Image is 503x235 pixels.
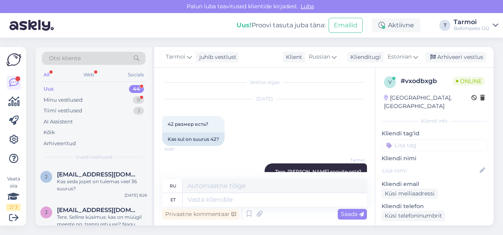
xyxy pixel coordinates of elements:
span: Saada [341,210,364,218]
span: Tarmoi [166,53,185,61]
p: Kliendi telefon [382,202,487,210]
div: Tiimi vestlused [43,107,82,115]
div: Arhiveeri vestlus [425,52,486,63]
p: Kliendi email [382,180,487,188]
div: Tarmoi [454,19,490,25]
div: Kas sul on suurus 42? [162,133,225,146]
span: janamottus@gmail.com [57,171,139,178]
p: Kliendi nimi [382,154,487,163]
div: 44 [129,85,144,93]
div: [DATE] 8:26 [125,192,147,198]
div: T [439,20,450,31]
p: Klienditeekond [382,224,487,233]
div: All [42,70,51,80]
div: 9 [133,96,144,104]
span: Russian [309,53,330,61]
div: Socials [126,70,146,80]
span: j [45,174,47,180]
span: Online [453,77,485,85]
span: Tere, [PERSON_NAME] soovite osta? [275,169,361,174]
div: Kas seda jopet on tulemas veel 36 suurus? [57,178,147,192]
span: Uued vestlused [76,154,112,161]
span: j [45,209,47,215]
div: Tere. Selline küsimus: kas on müügil meeste nn. trenni retuuse? Nagu liibukad, et ilusti ümber ja... [57,214,147,228]
div: AI Assistent [43,118,73,126]
div: ru [170,179,176,193]
div: Klienditugi [347,53,381,61]
div: Kõik [43,129,55,136]
div: [DATE] [162,95,367,102]
b: Uus! [236,21,251,29]
div: Privaatne kommentaar [162,209,239,220]
a: TarmoiBaltimpeks OÜ [454,19,498,32]
div: # vxodbxgb [401,76,453,86]
div: Vaata siia [6,175,21,211]
span: Otsi kliente [49,54,81,63]
div: Kliendi info [382,117,487,125]
div: 2 / 3 [6,204,21,211]
button: Emailid [329,18,363,33]
span: Luba [298,3,316,10]
span: Estonian [388,53,412,61]
div: [GEOGRAPHIC_DATA], [GEOGRAPHIC_DATA] [384,94,471,110]
span: Tarmoi [335,157,365,163]
div: Klient [283,53,302,61]
div: Vestlus algas [162,79,367,86]
span: 10:57 [165,146,194,152]
span: juulika.laanaru@mail.ee [57,207,139,214]
div: Baltimpeks OÜ [454,25,490,32]
div: Küsi telefoninumbrit [382,210,445,221]
input: Lisa tag [382,139,487,151]
div: 3 [133,107,144,115]
div: Uus [43,85,54,93]
span: v [388,79,391,85]
input: Lisa nimi [382,166,478,175]
div: juhib vestlust [196,53,236,61]
span: 42 размер есть? [168,121,208,127]
p: Kliendi tag'id [382,129,487,138]
div: Küsi meiliaadressi [382,188,438,199]
div: et [170,193,176,207]
div: Proovi tasuta juba täna: [236,21,325,30]
div: Minu vestlused [43,96,83,104]
div: Arhiveeritud [43,140,76,148]
div: Aktiivne [372,18,420,32]
img: Askly Logo [6,53,21,66]
div: Web [82,70,96,80]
